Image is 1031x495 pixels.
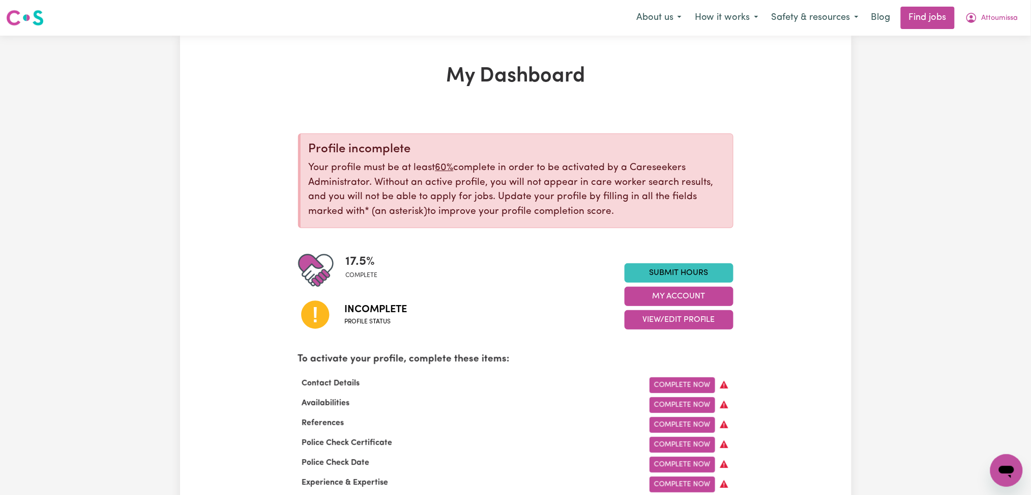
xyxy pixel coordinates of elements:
[990,454,1023,487] iframe: Button to launch messaging window
[650,437,715,453] a: Complete Now
[650,397,715,413] a: Complete Now
[298,352,733,367] p: To activate your profile, complete these items:
[650,377,715,393] a: Complete Now
[345,302,407,317] span: Incomplete
[346,253,378,271] span: 17.5 %
[309,161,725,219] p: Your profile must be at least complete in order to be activated by a Careseekers Administrator. W...
[298,439,397,447] span: Police Check Certificate
[365,207,428,216] span: an asterisk
[688,7,765,29] button: How it works
[6,6,44,30] a: Careseekers logo
[959,7,1025,29] button: My Account
[901,7,955,29] a: Find jobs
[346,253,386,288] div: Profile completeness: 17.5%
[298,419,348,427] span: References
[6,9,44,27] img: Careseekers logo
[650,457,715,473] a: Complete Now
[630,7,688,29] button: About us
[298,379,364,388] span: Contact Details
[346,271,378,280] span: complete
[298,459,374,467] span: Police Check Date
[650,417,715,433] a: Complete Now
[298,479,393,487] span: Experience & Expertise
[435,163,454,173] u: 60%
[298,64,733,89] h1: My Dashboard
[309,142,725,157] div: Profile incomplete
[625,310,733,329] button: View/Edit Profile
[865,7,897,29] a: Blog
[625,287,733,306] button: My Account
[625,263,733,283] a: Submit Hours
[765,7,865,29] button: Safety & resources
[298,399,354,407] span: Availabilities
[650,477,715,492] a: Complete Now
[345,317,407,326] span: Profile status
[982,13,1018,24] span: Attoumissa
